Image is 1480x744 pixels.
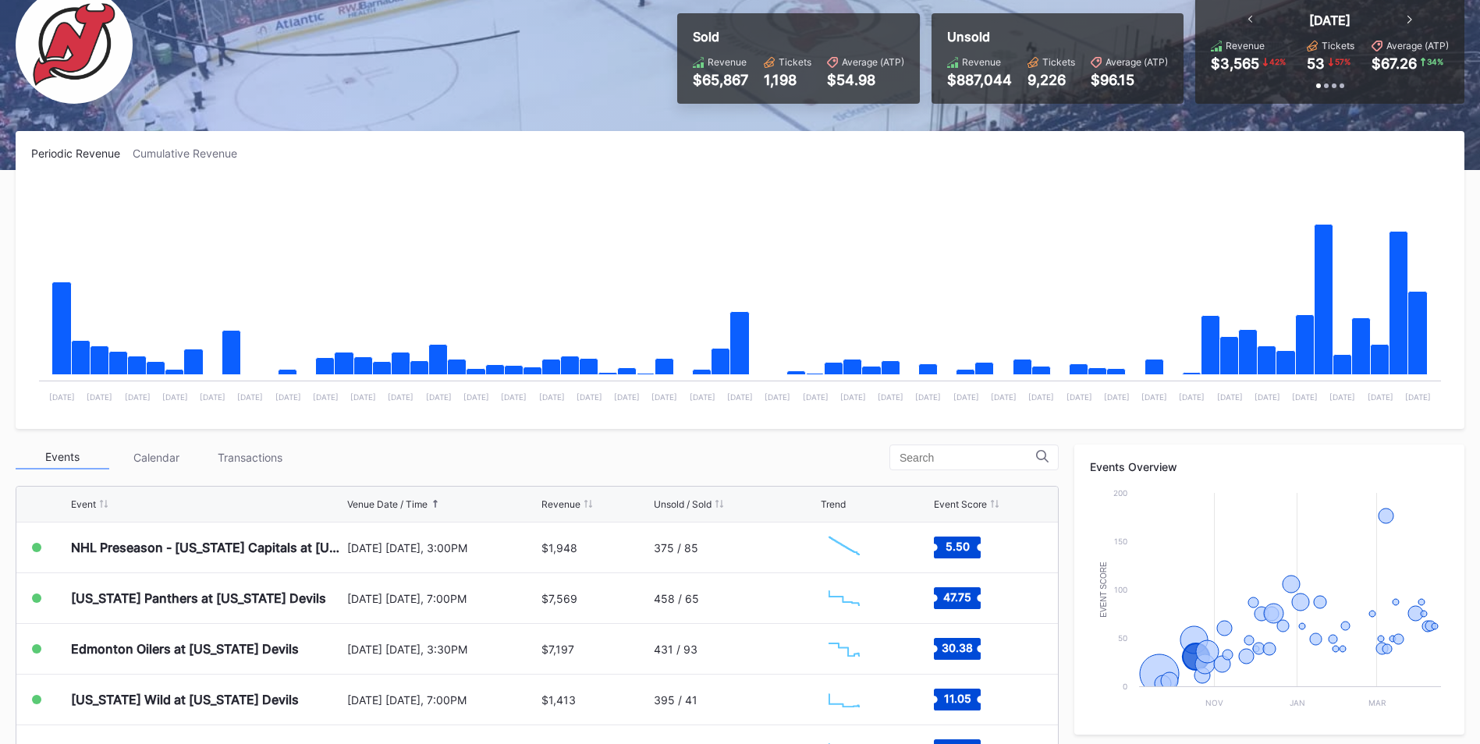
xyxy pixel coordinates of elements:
div: Periodic Revenue [31,147,133,160]
text: [DATE] [388,392,413,402]
text: [DATE] [1028,392,1054,402]
text: 30.38 [942,641,973,654]
text: [DATE] [690,392,715,402]
div: 458 / 65 [654,592,699,605]
div: 1,198 [764,72,811,88]
text: [DATE] [501,392,527,402]
text: [DATE] [200,392,225,402]
text: [DATE] [313,392,339,402]
text: [DATE] [539,392,565,402]
div: Revenue [541,498,580,510]
text: [DATE] [1329,392,1355,402]
svg: Chart title [821,528,868,567]
div: Average (ATP) [1386,40,1449,51]
text: [DATE] [651,392,677,402]
div: Revenue [708,56,747,68]
div: 395 / 41 [654,693,697,707]
div: [DATE] [DATE], 7:00PM [347,693,538,707]
text: [DATE] [1141,392,1167,402]
div: 53 [1307,55,1325,72]
text: [DATE] [1217,392,1243,402]
div: Calendar [109,445,203,469]
text: 200 [1113,488,1127,498]
svg: Chart title [821,629,868,668]
div: NHL Preseason - [US_STATE] Capitals at [US_STATE] Devils (Split Squad) [71,540,343,555]
div: Sold [693,29,904,44]
div: 57 % [1333,55,1352,68]
text: [DATE] [162,392,188,402]
div: [DATE] [DATE], 3:00PM [347,541,538,554]
div: 9,226 [1027,72,1075,88]
div: 42 % [1268,55,1287,68]
text: Jan [1290,698,1305,707]
div: 34 % [1425,55,1445,68]
text: [DATE] [426,392,452,402]
text: 150 [1114,537,1127,546]
text: [DATE] [463,392,489,402]
div: $3,565 [1211,55,1259,72]
div: $65,867 [693,72,748,88]
div: 431 / 93 [654,643,697,656]
div: $1,413 [541,693,576,707]
div: Venue Date / Time [347,498,428,510]
text: Mar [1368,698,1386,707]
text: [DATE] [125,392,151,402]
div: $67.26 [1372,55,1417,72]
text: [DATE] [87,392,112,402]
div: [DATE] [DATE], 3:30PM [347,643,538,656]
text: [DATE] [1255,392,1280,402]
text: [DATE] [350,392,376,402]
text: [DATE] [237,392,263,402]
div: $54.98 [827,72,904,88]
svg: Chart title [31,179,1449,413]
div: 375 / 85 [654,541,698,554]
text: 50 [1118,633,1127,643]
div: Event Score [934,498,987,510]
div: Unsold [947,29,1168,44]
div: Trend [821,498,846,510]
text: [DATE] [1368,392,1393,402]
div: $1,948 [541,541,577,554]
text: Nov [1205,698,1223,707]
text: [DATE] [803,392,829,402]
div: Tickets [1322,40,1354,51]
div: Tickets [1042,56,1075,68]
div: $887,044 [947,72,1012,88]
text: [DATE] [765,392,790,402]
text: [DATE] [840,392,866,402]
svg: Chart title [1090,485,1449,719]
text: 11.05 [943,692,971,705]
text: [DATE] [953,392,979,402]
div: [DATE] [DATE], 7:00PM [347,592,538,605]
text: [DATE] [1104,392,1130,402]
text: [DATE] [1179,392,1205,402]
div: Cumulative Revenue [133,147,250,160]
text: [DATE] [1067,392,1092,402]
div: Average (ATP) [842,56,904,68]
div: Events [16,445,109,469]
div: $96.15 [1091,72,1168,88]
div: Average (ATP) [1106,56,1168,68]
text: 47.75 [943,590,971,604]
div: Tickets [779,56,811,68]
text: [DATE] [49,392,75,402]
text: Event Score [1099,562,1108,618]
text: [DATE] [577,392,602,402]
div: [US_STATE] Wild at [US_STATE] Devils [71,692,299,707]
text: [DATE] [275,392,301,402]
div: Events Overview [1090,460,1449,473]
text: [DATE] [915,392,941,402]
svg: Chart title [821,579,868,618]
text: [DATE] [614,392,640,402]
div: [DATE] [1309,12,1350,28]
div: Event [71,498,96,510]
text: [DATE] [1292,392,1318,402]
text: [DATE] [727,392,753,402]
text: 5.50 [945,540,969,553]
text: [DATE] [991,392,1017,402]
input: Search [900,452,1036,464]
div: [US_STATE] Panthers at [US_STATE] Devils [71,590,326,606]
div: Revenue [962,56,1001,68]
div: $7,569 [541,592,577,605]
text: [DATE] [878,392,903,402]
